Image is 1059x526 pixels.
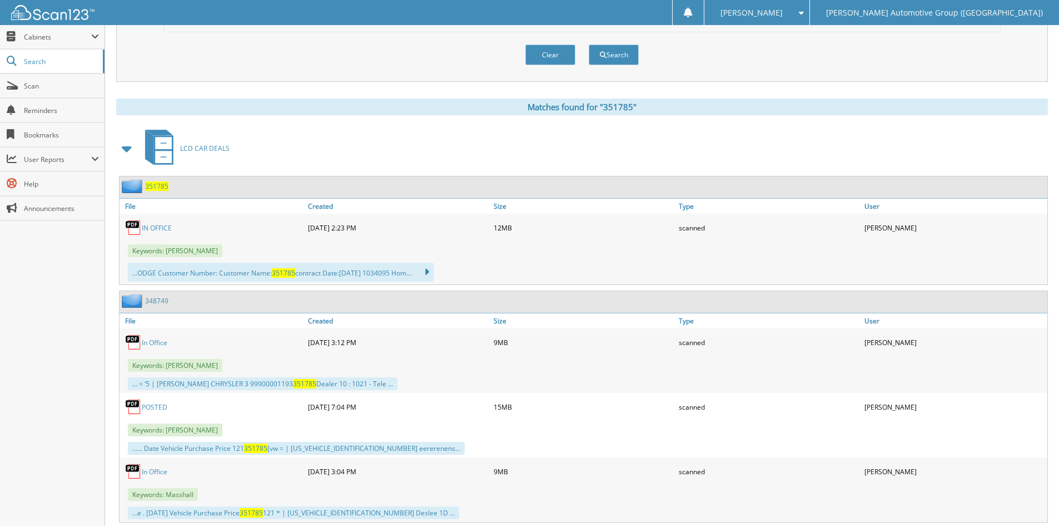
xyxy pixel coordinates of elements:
img: PDF.png [125,334,142,351]
a: File [120,199,305,214]
a: Size [491,313,677,328]
a: User [862,313,1047,328]
span: [PERSON_NAME] Automotive Group ([GEOGRAPHIC_DATA]) [826,9,1043,16]
div: scanned [676,460,862,483]
iframe: Chat Widget [1003,473,1059,526]
a: POSTED [142,402,167,412]
div: scanned [676,217,862,239]
button: Clear [525,45,575,65]
span: Scan [24,81,99,91]
a: In Office [142,467,167,476]
a: Created [305,199,491,214]
div: scanned [676,396,862,418]
span: Cabinets [24,32,91,42]
span: 351785 [272,268,295,278]
div: [PERSON_NAME] [862,460,1047,483]
a: Size [491,199,677,214]
a: In Office [142,338,167,347]
div: ...... Date Vehicle Purchase Price 121 [vw = | [US_VEHICLE_IDENTIFICATION_NUMBER] eererenens... [128,442,465,455]
div: [PERSON_NAME] [862,331,1047,353]
div: scanned [676,331,862,353]
a: Type [676,199,862,214]
div: [DATE] 3:04 PM [305,460,491,483]
span: 351785 [240,508,263,518]
span: Search [24,57,97,66]
span: Keywords: [PERSON_NAME] [128,359,222,372]
span: Help [24,179,99,189]
img: PDF.png [125,463,142,480]
a: LCD CAR DEALS [138,126,230,170]
span: 351785 [244,444,267,453]
a: 348749 [145,296,168,306]
div: [DATE] 2:23 PM [305,217,491,239]
span: Keywords: Masshall [128,488,198,501]
a: File [120,313,305,328]
div: [DATE] 7:04 PM [305,396,491,418]
div: 15MB [491,396,677,418]
span: Keywords: [PERSON_NAME] [128,424,222,436]
a: Created [305,313,491,328]
div: 9MB [491,460,677,483]
span: Announcements [24,204,99,213]
img: folder2.png [122,179,145,193]
span: Keywords: [PERSON_NAME] [128,244,222,257]
img: scan123-logo-white.svg [11,5,95,20]
img: PDF.png [125,399,142,415]
span: [PERSON_NAME] [720,9,783,16]
span: 351785 [293,379,316,389]
a: 351785 [145,181,168,191]
span: Bookmarks [24,130,99,140]
div: [PERSON_NAME] [862,396,1047,418]
div: Matches found for "351785" [116,99,1048,115]
span: User Reports [24,155,91,164]
span: Reminders [24,106,99,115]
div: 12MB [491,217,677,239]
a: IN OFFICE [142,223,172,233]
span: LCD CAR DEALS [180,144,230,153]
a: User [862,199,1047,214]
div: 9MB [491,331,677,353]
button: Search [589,45,639,65]
div: ... = ‘5 | [PERSON_NAME] CHRYSLER 3 99900001193 Dealer 10 : 1021 - Tele ... [128,377,397,390]
img: folder2.png [122,294,145,308]
img: PDF.png [125,219,142,236]
div: [PERSON_NAME] [862,217,1047,239]
a: Type [676,313,862,328]
div: [DATE] 3:12 PM [305,331,491,353]
div: ...ODGE Customer Number: Customer Name: contract Date:[DATE] 1034095 Hom... [128,263,434,282]
div: ...e . [DATE] Vehicle Purchase Price 121 * | [US_VEHICLE_IDENTIFICATION_NUMBER] Deslee 1D ... [128,507,459,519]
